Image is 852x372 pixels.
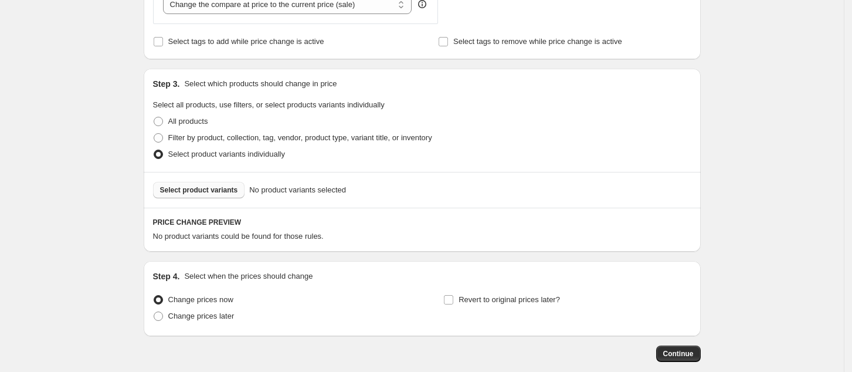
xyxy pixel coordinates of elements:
p: Select when the prices should change [184,270,313,282]
span: All products [168,117,208,126]
span: Filter by product, collection, tag, vendor, product type, variant title, or inventory [168,133,432,142]
span: No product variants selected [249,184,346,196]
span: Change prices later [168,312,235,320]
button: Continue [656,346,701,362]
h2: Step 3. [153,78,180,90]
span: Change prices now [168,295,233,304]
button: Select product variants [153,182,245,198]
span: Select product variants [160,185,238,195]
span: Select all products, use filters, or select products variants individually [153,100,385,109]
p: Select which products should change in price [184,78,337,90]
span: Revert to original prices later? [459,295,560,304]
span: Select tags to remove while price change is active [453,37,622,46]
h6: PRICE CHANGE PREVIEW [153,218,691,227]
span: No product variants could be found for those rules. [153,232,324,241]
span: Continue [663,349,694,359]
span: Select tags to add while price change is active [168,37,324,46]
span: Select product variants individually [168,150,285,158]
h2: Step 4. [153,270,180,282]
